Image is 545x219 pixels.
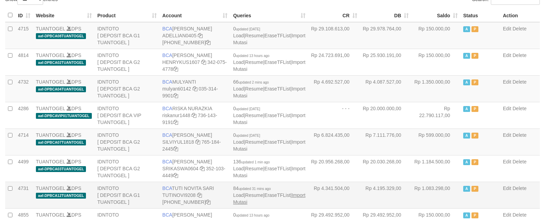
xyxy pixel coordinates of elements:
a: EraseTFList [264,86,290,92]
td: 4714 [15,128,33,155]
a: EraseTFList [264,139,290,145]
a: Resume [245,59,263,65]
span: updated 13 hours ago [236,213,269,217]
span: | | | [233,79,305,98]
td: Rp 6.824.435,00 [308,128,360,155]
a: Edit [503,212,511,218]
span: 0 [233,106,260,111]
span: Paused [471,106,478,112]
a: Delete [513,159,526,164]
span: BCA [162,53,172,58]
a: Copy 5655032115 to clipboard [206,40,211,45]
span: aaf-DPBCAVIP01TUANTOGEL [36,113,92,119]
td: IDNTOTO [ DEPOSIT BCA G2 TUANTOGEL ] [95,155,159,182]
a: TUANTOGEL [36,79,65,85]
td: Rp 150.000,00 [411,22,460,49]
span: | | | [233,185,305,205]
a: Import Mutasi [233,139,305,152]
td: Rp 20.030.268,00 [360,155,412,182]
span: Paused [471,133,478,139]
a: Copy SILVIYUL1818 to clipboard [195,139,200,145]
span: 136 [233,159,270,164]
a: Delete [513,106,526,111]
a: Delete [513,26,526,31]
span: Paused [471,159,478,165]
span: aaf-DPBCA12TUANTOGEL [36,193,86,199]
td: 4715 [15,22,33,49]
a: HENRYKUS1607 [162,59,200,65]
span: updated 13 hours ago [236,54,269,58]
a: TUANTOGEL [36,26,65,31]
span: | | | [233,159,305,178]
td: 4286 [15,102,33,128]
span: 0 [233,26,260,31]
span: BCA [162,79,172,85]
span: BCA [162,106,172,111]
span: Active [463,53,470,59]
span: | | | [233,53,305,72]
a: Copy 3521034449 to clipboard [173,173,178,178]
span: updated [DATE] [236,134,260,137]
a: riskanur1448 [162,113,190,118]
a: Copy riskanur1448 to clipboard [192,113,196,118]
th: Website: activate to sort column ascending [33,9,95,22]
a: TUANTOGEL [36,159,65,164]
span: Active [463,212,470,218]
span: 0 [233,212,269,218]
span: Active [463,26,470,32]
a: ADELLIAN0405 [162,33,196,38]
span: Active [463,159,470,165]
th: Product: activate to sort column ascending [95,9,159,22]
a: Resume [245,139,263,145]
a: TUANTOGEL [36,185,65,191]
span: aaf-DPBCA04TUANTOGEL [36,86,86,92]
a: Edit [503,53,511,58]
a: SRIKASWA0604 [162,166,198,171]
td: Rp 24.723.691,00 [308,49,360,75]
td: [PERSON_NAME] 765-184-2445 [159,128,230,155]
span: aaf-DPBCA08TUANTOGEL [36,33,86,39]
span: updated [DATE] [236,107,260,111]
th: Queries: activate to sort column ascending [230,9,308,22]
a: Resume [245,192,263,198]
a: Load [233,86,244,92]
a: Edit [503,79,511,85]
a: TUTINOVI9208 [162,192,195,198]
a: Copy SRIKASWA0604 to clipboard [200,166,205,171]
td: IDNTOTO [ DEPOSIT BCA VIP TUANTOGEL ] [95,102,159,128]
td: Rp 4.341.504,00 [308,182,360,208]
a: Copy 0353149901 to clipboard [173,93,178,98]
span: Active [463,106,470,112]
a: EraseTFList [264,192,290,198]
td: DPS [33,102,95,128]
span: BCA [162,132,172,138]
a: TUANTOGEL [36,106,65,111]
td: Rp 4.195.329,00 [360,182,412,208]
span: | | | [233,132,305,152]
span: 0 [233,132,260,138]
a: Import Mutasi [233,59,305,72]
span: updated 2 mins ago [239,80,269,84]
td: [PERSON_NAME] 342-075-4778 [159,49,230,75]
th: Account: activate to sort column ascending [159,9,230,22]
td: Rp 1.083.298,00 [411,182,460,208]
a: Delete [513,132,526,138]
span: aaf-DPBCA02TUANTOGEL [36,60,86,66]
span: aaf-DPBCA07TUANTOGEL [36,140,86,145]
span: Active [463,133,470,139]
a: Delete [513,185,526,191]
span: BCA [162,185,172,191]
td: 4814 [15,49,33,75]
a: TUANTOGEL [36,53,65,58]
th: Saldo: activate to sort column ascending [411,9,460,22]
span: Paused [471,26,478,32]
span: Paused [471,186,478,192]
th: CR: activate to sort column ascending [308,9,360,22]
a: Delete [513,79,526,85]
a: Load [233,59,244,65]
a: EraseTFList [264,33,290,38]
td: Rp 1.184.500,00 [411,155,460,182]
td: IDNTOTO [ DEPOSIT BCA G1 TUANTOGEL ] [95,22,159,49]
td: 4732 [15,75,33,102]
a: Delete [513,212,526,218]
